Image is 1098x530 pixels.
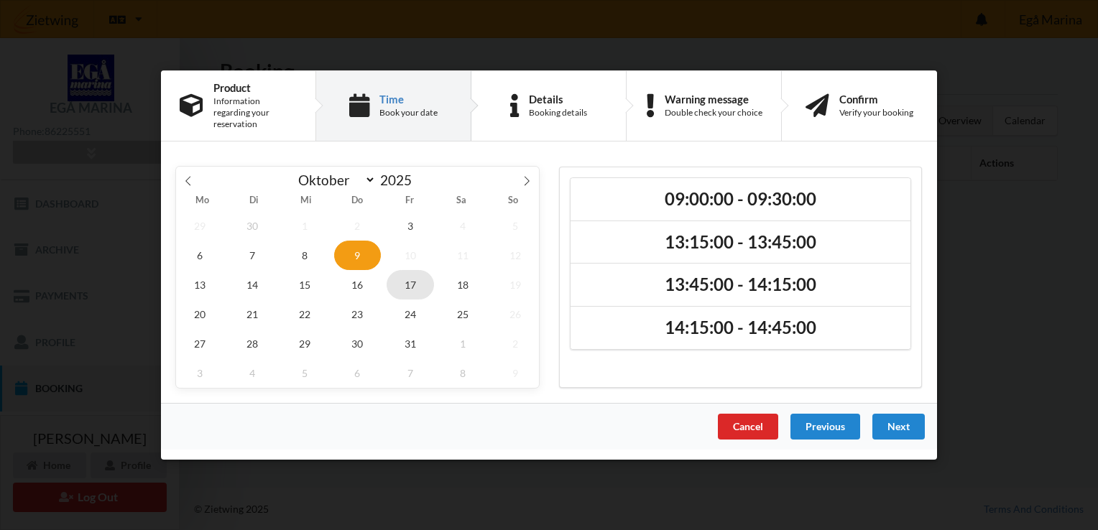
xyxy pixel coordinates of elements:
span: Oktober 20, 2025 [176,299,223,329]
span: Fr [384,197,435,206]
span: Oktober 21, 2025 [229,299,276,329]
div: Next [872,414,925,440]
span: Oktober 11, 2025 [439,241,486,270]
span: September 30, 2025 [229,211,276,241]
select: Month [292,171,377,189]
span: Oktober 24, 2025 [387,299,434,329]
span: November 4, 2025 [229,358,276,388]
span: Oktober 4, 2025 [439,211,486,241]
div: Confirm [839,93,913,105]
span: Oktober 3, 2025 [387,211,434,241]
span: Mo [176,197,228,206]
span: Do [331,197,383,206]
span: Oktober 9, 2025 [334,241,382,270]
span: Sa [435,197,487,206]
span: Oktober 8, 2025 [281,241,328,270]
span: November 7, 2025 [387,358,434,388]
span: Oktober 26, 2025 [492,299,539,329]
span: Oktober 30, 2025 [334,329,382,358]
span: So [487,197,539,206]
span: Oktober 2, 2025 [334,211,382,241]
h2: 14:15:00 - 14:45:00 [581,317,900,339]
span: Oktober 18, 2025 [439,270,486,299]
span: Oktober 13, 2025 [176,270,223,299]
div: Time [379,93,438,105]
div: Previous [790,414,860,440]
div: Product [213,82,297,93]
span: Oktober 28, 2025 [229,329,276,358]
span: Oktober 10, 2025 [387,241,434,270]
span: November 5, 2025 [281,358,328,388]
span: November 2, 2025 [492,329,539,358]
span: Oktober 6, 2025 [176,241,223,270]
div: Booking details [529,107,587,118]
span: Mi [280,197,331,206]
span: Di [228,197,280,206]
span: Oktober 1, 2025 [281,211,328,241]
div: Book your date [379,107,438,118]
div: Information regarding your reservation [213,96,297,130]
h2: 09:00:00 - 09:30:00 [581,188,900,210]
div: Verify your booking [839,107,913,118]
span: Oktober 17, 2025 [387,270,434,299]
input: Year [376,172,423,188]
span: November 9, 2025 [492,358,539,388]
span: Oktober 16, 2025 [334,270,382,299]
span: November 1, 2025 [439,329,486,358]
h2: 13:15:00 - 13:45:00 [581,231,900,254]
span: Oktober 5, 2025 [492,211,539,241]
h2: 13:45:00 - 14:15:00 [581,274,900,297]
div: Warning message [665,93,762,105]
span: Oktober 14, 2025 [229,270,276,299]
span: November 6, 2025 [334,358,382,388]
span: Oktober 22, 2025 [281,299,328,329]
span: Oktober 25, 2025 [439,299,486,329]
div: Cancel [718,414,778,440]
span: Oktober 15, 2025 [281,270,328,299]
span: Oktober 31, 2025 [387,329,434,358]
div: Details [529,93,587,105]
span: Oktober 7, 2025 [229,241,276,270]
span: September 29, 2025 [176,211,223,241]
span: November 8, 2025 [439,358,486,388]
span: Oktober 27, 2025 [176,329,223,358]
span: Oktober 12, 2025 [492,241,539,270]
span: Oktober 29, 2025 [281,329,328,358]
span: November 3, 2025 [176,358,223,388]
span: Oktober 23, 2025 [334,299,382,329]
span: Oktober 19, 2025 [492,270,539,299]
div: Double check your choice [665,107,762,118]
